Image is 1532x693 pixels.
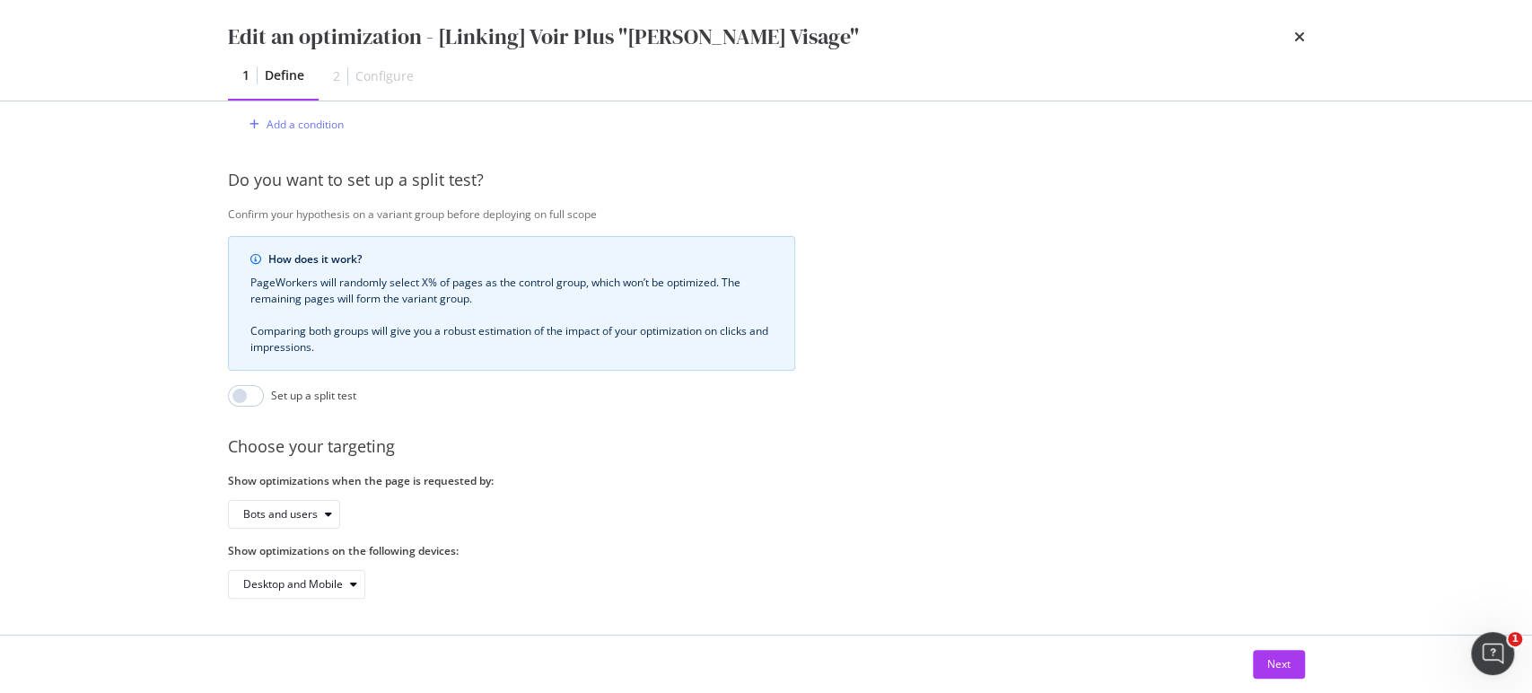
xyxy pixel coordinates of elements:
div: Edit an optimization - [Linking] Voir Plus "[PERSON_NAME] Visage" [228,22,859,52]
div: Add a condition [267,117,344,132]
button: Desktop and Mobile [228,570,365,599]
div: Set up a split test [271,388,356,403]
div: Do you want to set up a split test? [228,169,1394,192]
iframe: Intercom live chat [1471,632,1514,675]
label: Show optimizations on the following devices: [228,543,795,558]
button: Add a condition [242,110,344,139]
div: 2 [333,67,340,85]
div: Choose your targeting [228,435,1394,459]
div: Bots and users [243,509,318,520]
div: PageWorkers will randomly select X% of pages as the control group, which won’t be optimized. The ... [250,275,773,355]
span: 1 [1508,632,1522,646]
div: Next [1267,656,1291,671]
div: times [1294,22,1305,52]
div: info banner [228,236,795,371]
div: 1 [242,66,249,84]
label: Show optimizations when the page is requested by: [228,473,795,488]
button: Next [1253,650,1305,679]
div: Desktop and Mobile [243,579,343,590]
div: Define [265,66,304,84]
div: Configure [355,67,414,85]
div: Confirm your hypothesis on a variant group before deploying on full scope [228,206,1394,222]
button: Bots and users [228,500,340,529]
div: How does it work? [268,251,773,268]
